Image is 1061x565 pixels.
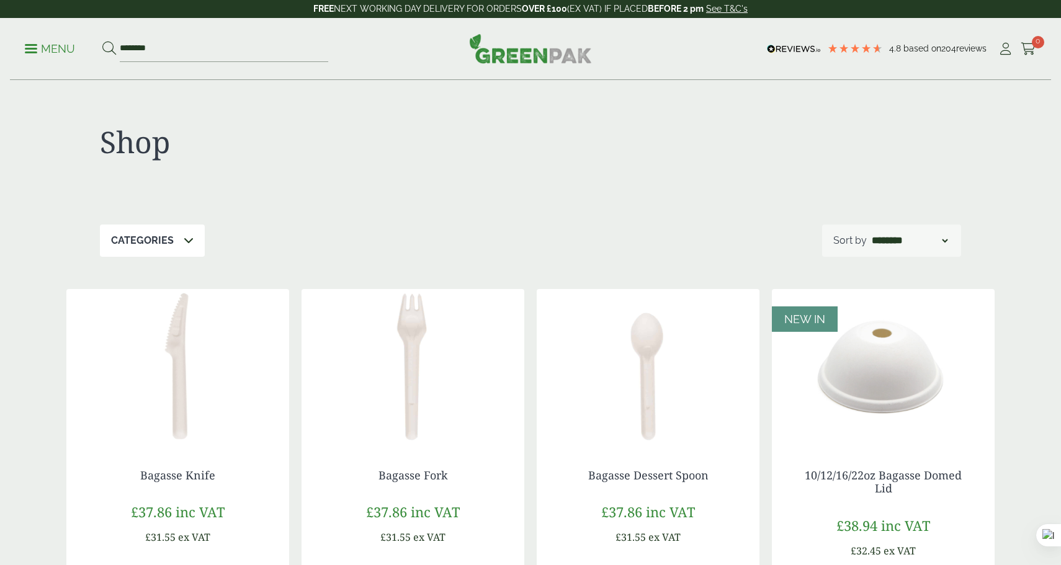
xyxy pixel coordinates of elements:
[767,45,821,53] img: REVIEWS.io
[851,544,881,558] span: £32.45
[836,516,877,535] span: £38.94
[140,468,215,483] a: Bagasse Knife
[1021,43,1036,55] i: Cart
[601,502,642,521] span: £37.86
[313,4,334,14] strong: FREE
[884,544,916,558] span: ex VAT
[881,516,930,535] span: inc VAT
[588,468,709,483] a: Bagasse Dessert Spoon
[998,43,1013,55] i: My Account
[646,502,695,521] span: inc VAT
[366,502,407,521] span: £37.86
[413,530,445,544] span: ex VAT
[784,313,825,326] span: NEW IN
[522,4,567,14] strong: OVER £100
[176,502,225,521] span: inc VAT
[827,43,883,54] div: 4.79 Stars
[378,468,448,483] a: Bagasse Fork
[469,33,592,63] img: GreenPak Supplies
[772,289,995,444] img: 5330024 Bagasse Domed Lid fits 12 16 22oz cups
[903,43,941,53] span: Based on
[869,233,950,248] select: Shop order
[1021,40,1036,58] a: 0
[131,502,172,521] span: £37.86
[889,43,903,53] span: 4.8
[537,289,759,444] img: Bagasse Spoon
[66,289,289,444] img: Bagasse Knife
[302,289,524,444] img: Bagasse Fork
[941,43,956,53] span: 204
[111,233,174,248] p: Categories
[648,530,681,544] span: ex VAT
[411,502,460,521] span: inc VAT
[25,42,75,54] a: Menu
[616,530,646,544] span: £31.55
[706,4,748,14] a: See T&C's
[100,124,530,160] h1: Shop
[805,468,962,496] a: 10/12/16/22oz Bagasse Domed Lid
[833,233,867,248] p: Sort by
[178,530,210,544] span: ex VAT
[380,530,411,544] span: £31.55
[648,4,704,14] strong: BEFORE 2 pm
[145,530,176,544] span: £31.55
[1032,36,1044,48] span: 0
[956,43,987,53] span: reviews
[25,42,75,56] p: Menu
